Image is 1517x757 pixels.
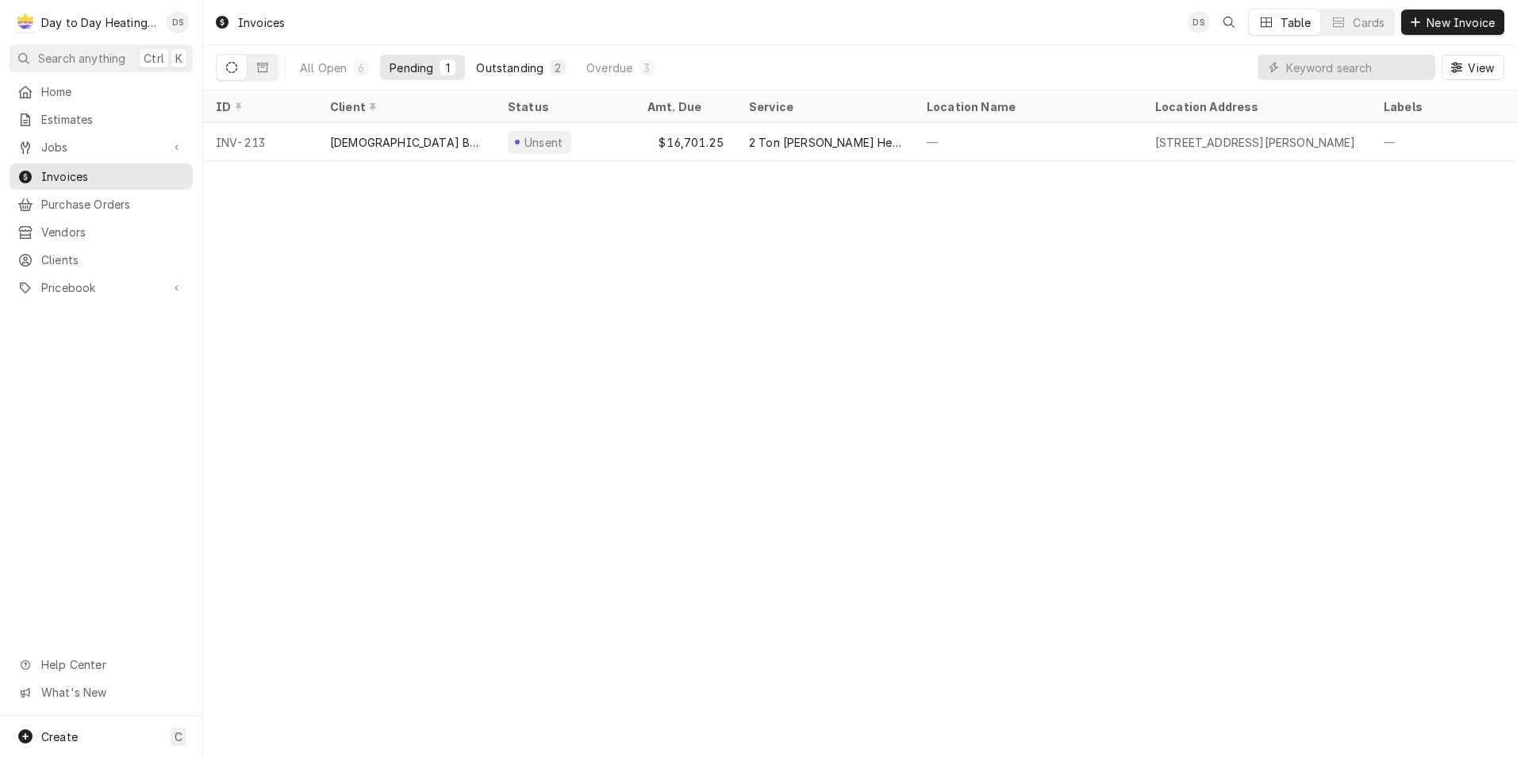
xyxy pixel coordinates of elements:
div: Service [749,98,898,115]
span: Help Center [41,656,183,673]
span: New Invoice [1423,14,1498,31]
div: $16,701.25 [635,123,736,161]
div: David Silvestre's Avatar [1188,11,1210,33]
div: 1 [443,60,452,76]
button: View [1442,55,1504,80]
span: Search anything [38,50,125,67]
button: Open search [1216,10,1242,35]
a: Go to Jobs [10,134,193,160]
span: Purchase Orders [41,196,185,213]
div: D [14,11,36,33]
div: Client [330,98,479,115]
button: New Invoice [1401,10,1504,35]
div: Day to Day Heating and Cooling [41,14,158,31]
span: What's New [41,684,183,701]
span: Vendors [41,224,185,240]
div: Cards [1353,14,1385,31]
span: Clients [41,252,185,268]
div: [DEMOGRAPHIC_DATA] Brothers [330,134,482,151]
div: Outstanding [476,60,543,76]
span: Create [41,730,78,744]
span: Home [41,83,185,100]
a: Go to Pricebook [10,275,193,301]
div: Location Address [1155,98,1355,115]
span: Invoices [41,168,185,185]
div: Unsent [522,134,565,151]
div: David Silvestre's Avatar [167,11,189,33]
a: Purchase Orders [10,191,193,217]
a: Home [10,79,193,105]
a: Go to What's New [10,679,193,705]
div: 3 [642,60,651,76]
div: Location Name [927,98,1127,115]
a: Clients [10,247,193,273]
span: View [1465,60,1497,76]
span: Estimates [41,111,185,128]
div: Pending [390,60,433,76]
a: Invoices [10,163,193,190]
input: Keyword search [1286,55,1427,80]
span: Pricebook [41,279,161,296]
div: 2 [553,60,563,76]
div: 6 [356,60,366,76]
div: Status [508,98,619,115]
span: Jobs [41,139,161,156]
div: INV-213 [203,123,317,161]
div: — [914,123,1143,161]
div: Amt. Due [647,98,720,115]
div: Table [1281,14,1312,31]
div: DS [167,11,189,33]
a: Go to Help Center [10,651,193,678]
div: [STREET_ADDRESS][PERSON_NAME] [1155,134,1356,151]
button: Search anythingCtrlK [10,44,193,72]
div: Day to Day Heating and Cooling's Avatar [14,11,36,33]
div: All Open [300,60,347,76]
div: 2 Ton [PERSON_NAME] Heat pump, duct work installation [749,134,901,151]
span: K [175,50,182,67]
div: Overdue [586,60,632,76]
div: DS [1188,11,1210,33]
a: Vendors [10,219,193,245]
span: C [175,728,182,745]
span: Ctrl [144,50,164,67]
div: ID [216,98,301,115]
a: Estimates [10,106,193,133]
